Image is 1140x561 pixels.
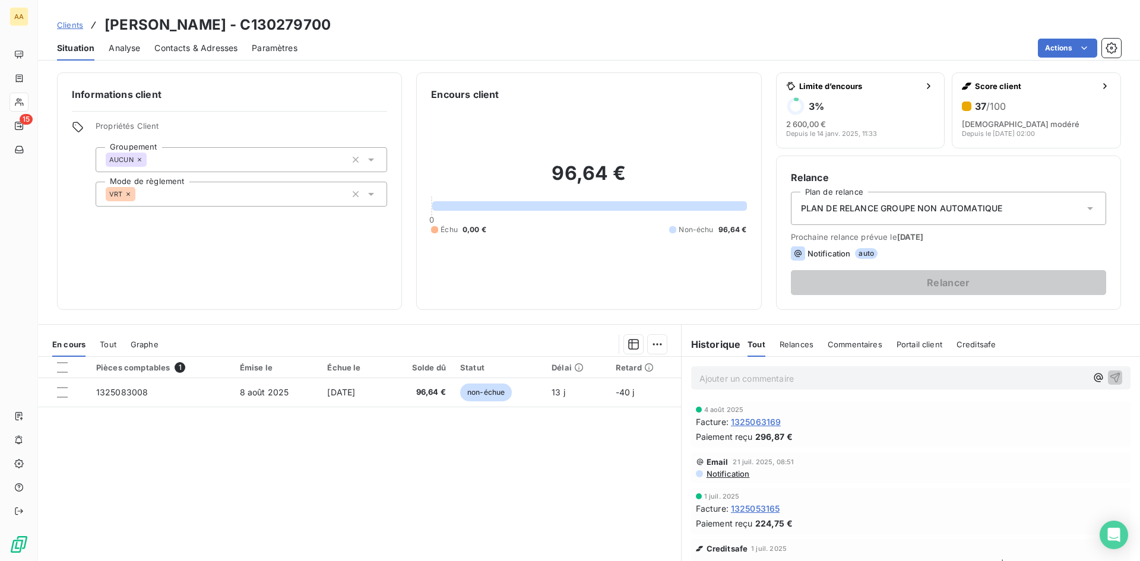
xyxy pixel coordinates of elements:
[718,224,747,235] span: 96,64 €
[109,156,134,163] span: AUCUN
[52,340,85,349] span: En cours
[96,387,148,397] span: 1325083008
[463,224,486,235] span: 0,00 €
[616,363,674,372] div: Retard
[696,416,729,428] span: Facture :
[807,249,851,258] span: Notification
[962,130,1035,137] span: Depuis le [DATE] 02:00
[962,119,1079,129] span: [DEMOGRAPHIC_DATA] modéré
[96,362,226,373] div: Pièces comptables
[755,430,793,443] span: 296,87 €
[552,363,601,372] div: Délai
[431,161,746,197] h2: 96,64 €
[801,202,1003,214] span: PLAN DE RELANCE GROUPE NON AUTOMATIQUE
[147,154,156,165] input: Ajouter une valeur
[786,119,826,129] span: 2 600,00 €
[828,340,882,349] span: Commentaires
[799,81,920,91] span: Limite d’encours
[552,387,565,397] span: 13 j
[57,20,83,30] span: Clients
[780,340,813,349] span: Relances
[460,383,512,401] span: non-échue
[252,42,297,54] span: Paramètres
[441,224,458,235] span: Échu
[707,544,748,553] span: Creditsafe
[679,224,713,235] span: Non-échu
[131,340,159,349] span: Graphe
[431,87,499,102] h6: Encours client
[682,337,741,351] h6: Historique
[109,42,140,54] span: Analyse
[109,191,122,198] span: VRT
[791,170,1106,185] h6: Relance
[748,340,765,349] span: Tout
[1100,521,1128,549] div: Open Intercom Messenger
[704,406,744,413] span: 4 août 2025
[154,42,237,54] span: Contacts & Adresses
[57,42,94,54] span: Situation
[952,72,1121,148] button: Score client37/100[DEMOGRAPHIC_DATA] modéréDepuis le [DATE] 02:00
[327,363,379,372] div: Échue le
[240,363,313,372] div: Émise le
[957,340,996,349] span: Creditsafe
[9,7,28,26] div: AA
[791,270,1106,295] button: Relancer
[897,340,942,349] span: Portail client
[975,100,1006,112] h6: 37
[755,517,793,530] span: 224,75 €
[696,517,753,530] span: Paiement reçu
[393,386,445,398] span: 96,64 €
[975,81,1095,91] span: Score client
[96,121,387,138] span: Propriétés Client
[429,215,434,224] span: 0
[791,232,1106,242] span: Prochaine relance prévue le
[327,387,355,397] span: [DATE]
[704,493,740,500] span: 1 juil. 2025
[9,535,28,554] img: Logo LeanPay
[104,14,331,36] h3: [PERSON_NAME] - C130279700
[616,387,635,397] span: -40 j
[9,116,28,135] a: 15
[100,340,116,349] span: Tout
[897,232,924,242] span: [DATE]
[731,502,780,515] span: 1325053165
[733,458,794,465] span: 21 juil. 2025, 08:51
[776,72,945,148] button: Limite d’encours3%2 600,00 €Depuis le 14 janv. 2025, 11:33
[696,430,753,443] span: Paiement reçu
[751,545,787,552] span: 1 juil. 2025
[57,19,83,31] a: Clients
[72,87,387,102] h6: Informations client
[175,362,185,373] span: 1
[986,100,1006,112] span: /100
[705,469,750,478] span: Notification
[809,100,824,112] h6: 3 %
[696,502,729,515] span: Facture :
[731,416,781,428] span: 1325063169
[460,363,537,372] div: Statut
[20,114,33,125] span: 15
[855,248,878,259] span: auto
[240,387,289,397] span: 8 août 2025
[135,189,145,199] input: Ajouter une valeur
[707,457,729,467] span: Email
[393,363,445,372] div: Solde dû
[1038,39,1097,58] button: Actions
